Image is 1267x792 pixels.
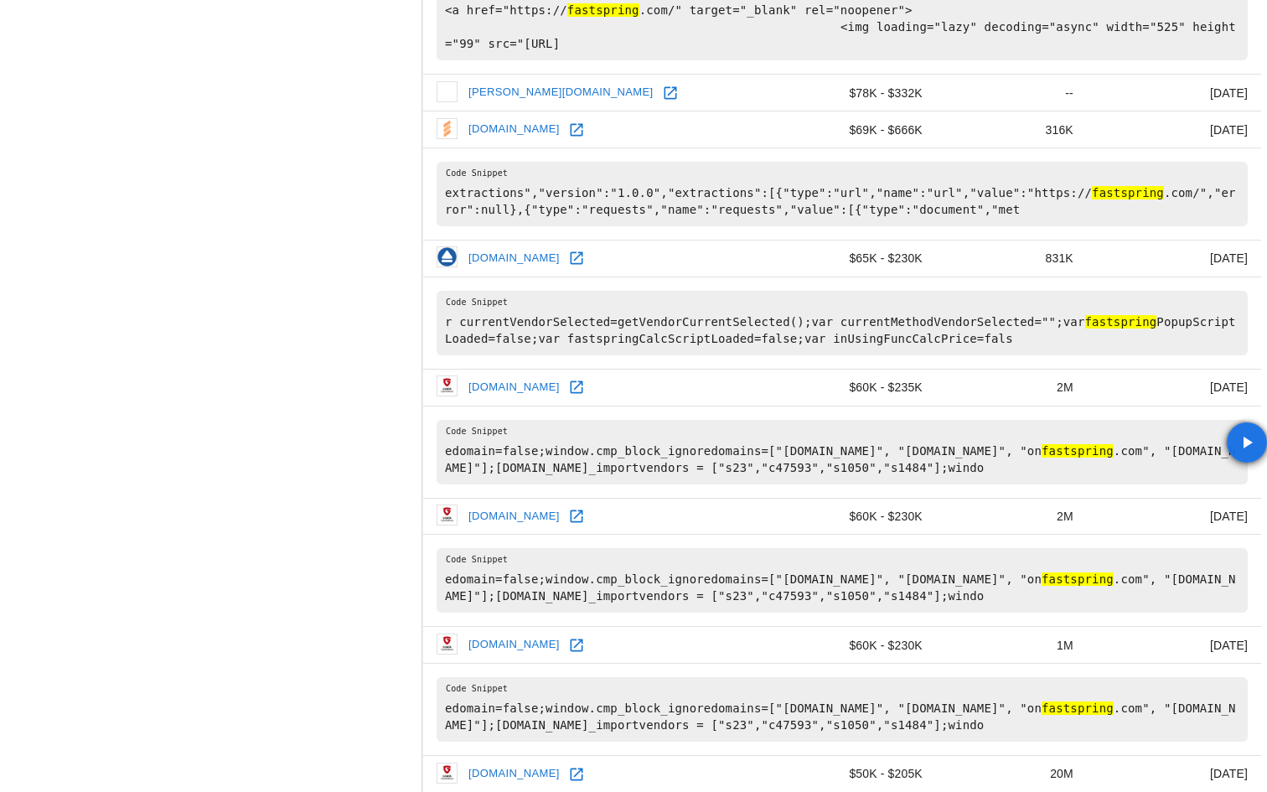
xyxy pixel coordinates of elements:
td: [DATE] [1087,627,1261,664]
td: $78K - $332K [775,75,936,111]
hl: fastspring [1042,444,1114,458]
a: [DOMAIN_NAME] [464,632,564,658]
img: gdata.fr icon [437,505,458,525]
td: 316K [936,111,1087,148]
td: 831K [936,241,1087,277]
a: [DOMAIN_NAME] [464,375,564,401]
a: [DOMAIN_NAME] [464,504,564,530]
pre: edomain=false;window.cmp_block_ignoredomains=["[DOMAIN_NAME]", "[DOMAIN_NAME]", "on .com", "[DOMA... [437,548,1248,613]
a: Open gdata.at in new window [564,762,589,787]
hl: fastspring [1042,572,1114,586]
td: 2M [936,369,1087,406]
pre: extractions","version":"1.0.0","extractions":[{"type":"url","name":"url","value":"https:// .com/"... [437,162,1248,226]
img: gdata.es icon [437,375,458,396]
hl: fastspring [567,3,639,17]
a: [PERSON_NAME][DOMAIN_NAME] [464,80,658,106]
td: [DATE] [1087,498,1261,535]
td: $69K - $666K [775,111,936,148]
pre: edomain=false;window.cmp_block_ignoredomains=["[DOMAIN_NAME]", "[DOMAIN_NAME]", "on .com", "[DOMA... [437,420,1248,484]
a: Open fastspring.com in new window [564,117,589,142]
a: Open gdata.fr in new window [564,504,589,529]
td: [DATE] [1087,241,1261,277]
a: [DOMAIN_NAME] [464,246,564,272]
td: 1M [936,627,1087,664]
td: $60K - $230K [775,498,936,535]
a: Open cardoso-hotel.com in new window [658,80,683,106]
td: $60K - $230K [775,627,936,664]
img: gdata.it icon [437,634,458,655]
a: Open gdata.it in new window [564,633,589,658]
hl: fastspring [1085,315,1157,329]
img: cardoso-hotel.com icon [437,81,458,102]
hl: fastspring [1092,186,1164,199]
td: [DATE] [1087,111,1261,148]
pre: edomain=false;window.cmp_block_ignoredomains=["[DOMAIN_NAME]", "[DOMAIN_NAME]", "on .com", "[DOMA... [437,677,1248,742]
td: [DATE] [1087,369,1261,406]
img: gdata.at icon [437,763,458,784]
td: $60K - $235K [775,369,936,406]
a: [DOMAIN_NAME] [464,761,564,787]
a: Open gdata.es in new window [564,375,589,400]
pre: r currentVendorSelected=getVendorCurrentSelected();var currentMethodVendorSelected="";var PopupSc... [437,291,1248,355]
td: [DATE] [1087,75,1261,111]
a: [DOMAIN_NAME] [464,116,564,142]
img: fastspring.com icon [437,118,458,139]
td: -- [936,75,1087,111]
td: $65K - $230K [775,241,936,277]
a: Open backup4all.com in new window [564,246,589,271]
hl: fastspring [1042,701,1114,715]
td: 2M [936,498,1087,535]
img: backup4all.com icon [437,246,458,267]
